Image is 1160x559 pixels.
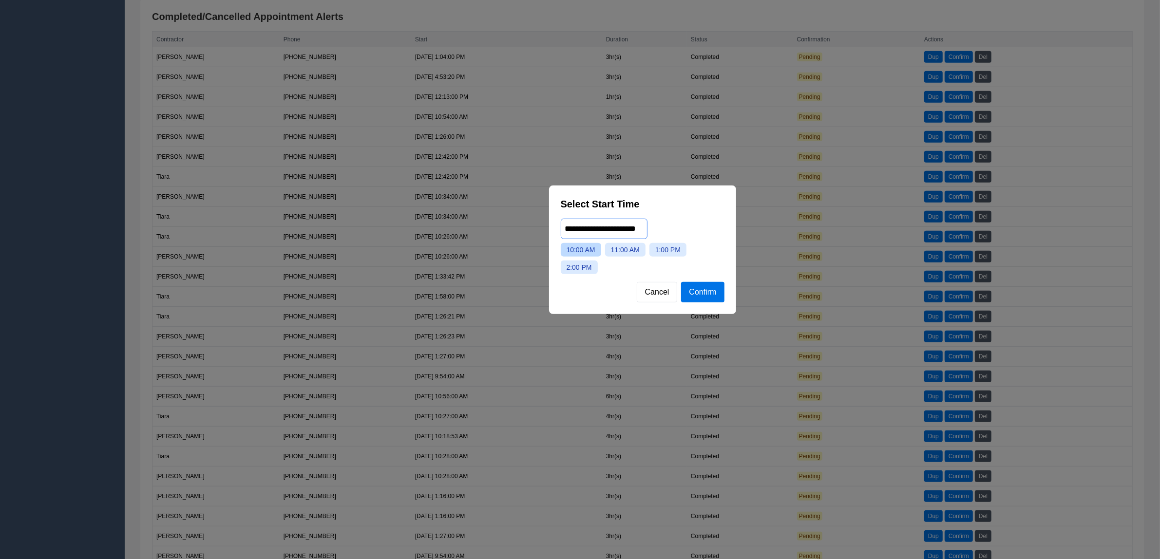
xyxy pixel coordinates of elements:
button: 2:00 PM [561,261,598,274]
button: Confirm [681,282,724,302]
h2: Select Start Time [561,197,724,211]
button: 1:00 PM [649,243,686,257]
button: 10:00 AM [561,243,601,257]
button: 11:00 AM [605,243,646,257]
button: Cancel [637,282,678,302]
